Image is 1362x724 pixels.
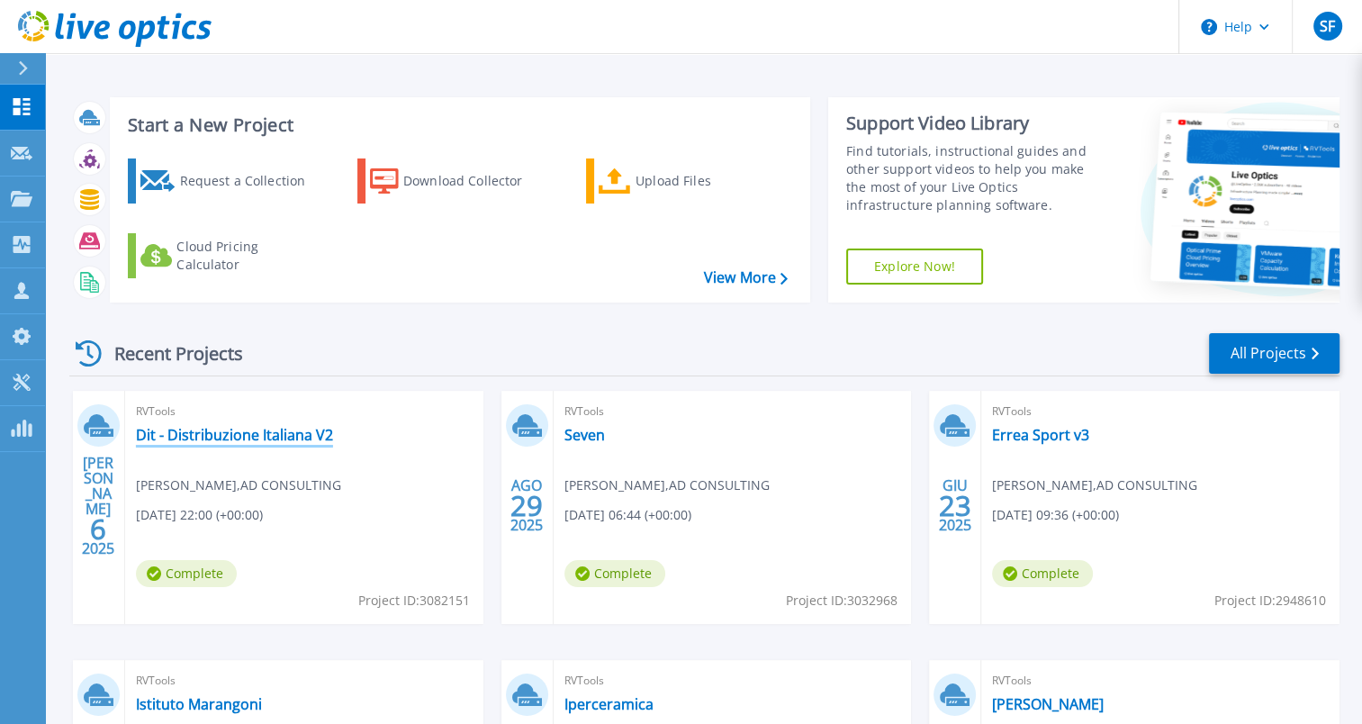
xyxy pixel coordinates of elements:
div: Download Collector [403,163,547,199]
a: [PERSON_NAME] [992,695,1104,713]
a: Istituto Marangoni [136,695,262,713]
span: Project ID: 2948610 [1214,591,1326,611]
a: Upload Files [586,158,787,204]
span: [DATE] 22:00 (+00:00) [136,505,263,525]
div: AGO 2025 [510,473,544,538]
div: Upload Files [636,163,780,199]
div: Cloud Pricing Calculator [176,238,320,274]
a: Explore Now! [846,249,983,285]
span: 23 [939,498,971,513]
a: Errea Sport v3 [992,426,1089,444]
span: Project ID: 3032968 [786,591,897,611]
span: SF [1320,19,1335,33]
a: All Projects [1209,333,1339,374]
div: Support Video Library [846,112,1103,135]
a: Request a Collection [128,158,329,204]
span: RVTools [136,402,473,421]
span: RVTools [564,402,901,421]
div: [PERSON_NAME] 2025 [81,473,115,538]
a: Cloud Pricing Calculator [128,233,329,278]
span: [PERSON_NAME] , AD CONSULTING [136,475,341,495]
span: [DATE] 09:36 (+00:00) [992,505,1119,525]
a: Download Collector [357,158,558,204]
span: [DATE] 06:44 (+00:00) [564,505,691,525]
span: RVTools [992,402,1329,421]
span: Project ID: 3082151 [358,591,470,611]
div: GIU 2025 [938,473,972,538]
a: View More [704,269,788,286]
span: Complete [564,560,665,587]
span: [PERSON_NAME] , AD CONSULTING [564,475,770,495]
span: Complete [136,560,237,587]
h3: Start a New Project [128,115,787,135]
span: Complete [992,560,1093,587]
span: 6 [90,521,106,537]
a: Iperceramica [564,695,654,713]
span: RVTools [992,671,1329,691]
div: Request a Collection [179,163,323,199]
div: Recent Projects [69,331,267,376]
div: Find tutorials, instructional guides and other support videos to help you make the most of your L... [846,142,1103,214]
span: [PERSON_NAME] , AD CONSULTING [992,475,1197,495]
a: Dit - Distribuzione Italiana V2 [136,426,333,444]
a: Seven [564,426,605,444]
span: RVTools [564,671,901,691]
span: RVTools [136,671,473,691]
span: 29 [510,498,543,513]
